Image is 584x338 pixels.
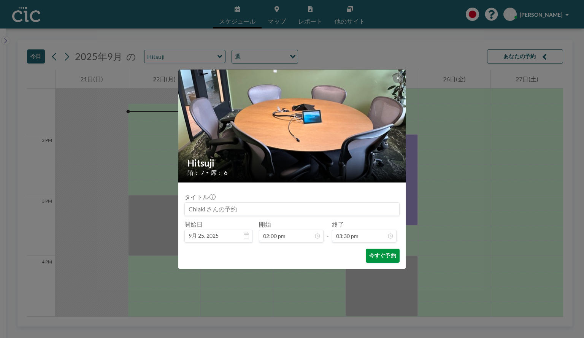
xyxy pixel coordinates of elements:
img: 537.jpeg [178,40,406,211]
label: 終了 [332,221,344,228]
input: Chiaki さんの予約 [185,203,399,216]
h2: Hitsuji [187,157,397,169]
label: 開始 [259,221,271,228]
label: 開始日 [184,221,203,228]
span: 席： 6 [211,169,227,176]
button: 今すぐ予約 [366,249,400,263]
span: - [327,223,329,240]
span: 階： 7 [187,169,204,176]
label: タイトル [184,193,215,201]
span: • [206,170,209,175]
